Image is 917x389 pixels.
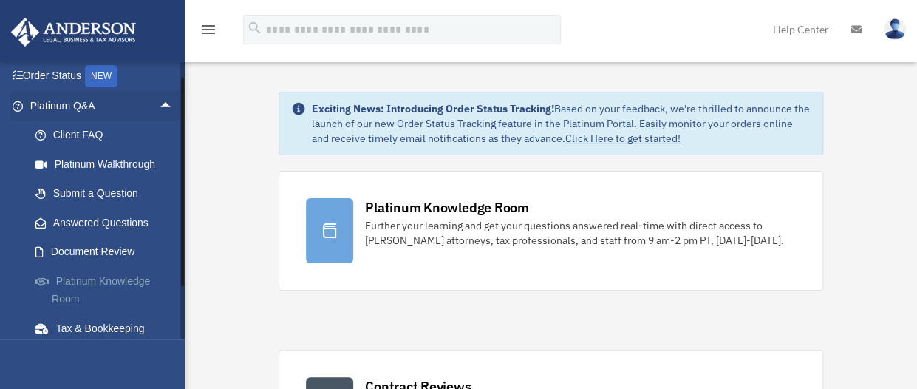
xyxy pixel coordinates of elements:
[21,266,196,314] a: Platinum Knowledge Room
[565,132,681,145] a: Click Here to get started!
[312,101,811,146] div: Based on your feedback, we're thrilled to announce the launch of our new Order Status Tracking fe...
[200,26,217,38] a: menu
[159,91,188,121] span: arrow_drop_up
[365,198,529,217] div: Platinum Knowledge Room
[200,21,217,38] i: menu
[21,149,196,179] a: Platinum Walkthrough
[10,91,196,121] a: Platinum Q&Aarrow_drop_up
[21,314,196,361] a: Tax & Bookkeeping Packages
[279,171,823,291] a: Platinum Knowledge Room Further your learning and get your questions answered real-time with dire...
[21,179,196,209] a: Submit a Question
[247,20,263,36] i: search
[312,102,554,115] strong: Exciting News: Introducing Order Status Tracking!
[85,65,117,87] div: NEW
[7,18,140,47] img: Anderson Advisors Platinum Portal
[21,121,196,150] a: Client FAQ
[365,218,796,248] div: Further your learning and get your questions answered real-time with direct access to [PERSON_NAM...
[21,208,196,237] a: Answered Questions
[21,237,196,267] a: Document Review
[884,18,906,40] img: User Pic
[10,61,196,92] a: Order StatusNEW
